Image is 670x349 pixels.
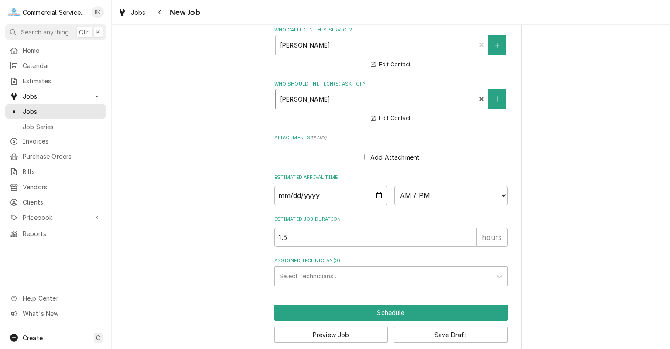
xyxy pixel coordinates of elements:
[274,174,508,181] label: Estimated Arrival Time
[394,327,508,343] button: Save Draft
[23,137,102,146] span: Invoices
[369,59,412,70] button: Edit Contact
[5,134,106,148] a: Invoices
[23,213,89,222] span: Pricebook
[274,186,388,205] input: Date
[23,294,101,303] span: Help Center
[488,35,506,55] button: Create New Contact
[274,305,508,343] div: Button Group
[369,113,412,124] button: Edit Contact
[153,5,167,19] button: Navigate back
[274,305,508,321] button: Schedule
[274,216,508,223] label: Estimated Job Duration
[360,151,421,163] button: Add Attachment
[114,5,149,20] a: Jobs
[23,122,102,131] span: Job Series
[23,8,87,17] div: Commercial Service Co.
[23,107,102,116] span: Jobs
[274,174,508,205] div: Estimated Arrival Time
[274,216,508,247] div: Estimated Job Duration
[274,257,508,286] div: Assigned Technician(s)
[5,210,106,225] a: Go to Pricebook
[5,195,106,209] a: Clients
[488,89,506,109] button: Create New Contact
[23,46,102,55] span: Home
[23,334,43,342] span: Create
[23,167,102,176] span: Bills
[21,27,69,37] span: Search anything
[274,327,388,343] button: Preview Job
[131,8,146,17] span: Jobs
[92,6,104,18] div: Brian Key's Avatar
[5,149,106,164] a: Purchase Orders
[5,89,106,103] a: Go to Jobs
[495,42,500,48] svg: Create New Contact
[5,226,106,241] a: Reports
[5,104,106,119] a: Jobs
[23,309,101,318] span: What's New
[23,61,102,70] span: Calendar
[274,321,508,343] div: Button Group Row
[310,135,327,140] span: ( if any )
[23,229,102,238] span: Reports
[274,81,508,124] div: Who should the tech(s) ask for?
[274,257,508,264] label: Assigned Technician(s)
[23,198,102,207] span: Clients
[5,120,106,134] a: Job Series
[5,291,106,305] a: Go to Help Center
[5,24,106,40] button: Search anythingCtrlK
[5,306,106,321] a: Go to What's New
[5,164,106,179] a: Bills
[8,6,20,18] div: Commercial Service Co.'s Avatar
[23,76,102,86] span: Estimates
[274,27,508,34] label: Who called in this service?
[92,6,104,18] div: BK
[167,7,200,18] span: New Job
[96,27,100,37] span: K
[8,6,20,18] div: C
[495,96,500,102] svg: Create New Contact
[5,58,106,73] a: Calendar
[274,27,508,70] div: Who called in this service?
[79,27,90,37] span: Ctrl
[23,182,102,192] span: Vendors
[274,134,508,163] div: Attachments
[23,152,102,161] span: Purchase Orders
[274,134,508,141] label: Attachments
[274,305,508,321] div: Button Group Row
[5,180,106,194] a: Vendors
[96,333,100,342] span: C
[476,228,508,247] div: hours
[5,43,106,58] a: Home
[394,186,508,205] select: Time Select
[274,81,508,88] label: Who should the tech(s) ask for?
[23,92,89,101] span: Jobs
[5,74,106,88] a: Estimates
